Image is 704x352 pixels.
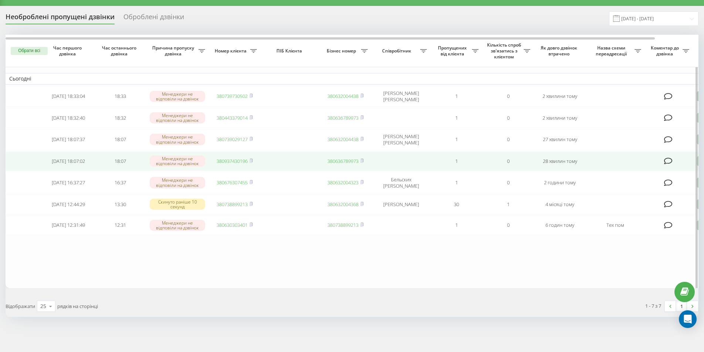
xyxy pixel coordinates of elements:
[371,129,431,150] td: [PERSON_NAME] [PERSON_NAME]
[482,151,534,171] td: 0
[327,115,358,121] a: 380636789973
[586,216,645,235] td: Тех пом
[327,93,358,99] a: 380632004438
[540,45,580,57] span: Як довго дзвінок втрачено
[42,151,94,171] td: [DATE] 18:07:02
[679,310,697,328] div: Open Intercom Messenger
[217,222,248,228] a: 380630303401
[486,42,524,59] span: Кількість спроб зв'язатись з клієнтом
[150,156,205,167] div: Менеджери не відповіли на дзвінок
[100,45,140,57] span: Час останнього дзвінка
[217,136,248,143] a: 380739029127
[94,129,146,150] td: 18:07
[482,108,534,128] td: 0
[94,172,146,193] td: 16:37
[42,129,94,150] td: [DATE] 18:07:37
[534,108,586,128] td: 2 хвилини тому
[589,45,635,57] span: Назва схеми переадресації
[534,195,586,214] td: 4 місяці тому
[6,13,115,24] div: Необроблені пропущені дзвінки
[482,172,534,193] td: 0
[482,216,534,235] td: 0
[94,151,146,171] td: 18:07
[42,195,94,214] td: [DATE] 12:44:29
[57,303,98,310] span: рядків на сторінці
[534,129,586,150] td: 27 хвилин тому
[94,216,146,235] td: 12:31
[42,108,94,128] td: [DATE] 18:32:40
[323,48,361,54] span: Бізнес номер
[150,91,205,102] div: Менеджери не відповіли на дзвінок
[371,172,431,193] td: Бельских [PERSON_NAME]
[150,134,205,145] div: Менеджери не відповіли на дзвінок
[150,45,198,57] span: Причина пропуску дзвінка
[482,129,534,150] td: 0
[217,93,248,99] a: 380739730502
[431,195,482,214] td: 30
[534,86,586,107] td: 2 хвилини тому
[375,48,420,54] span: Співробітник
[431,216,482,235] td: 1
[371,86,431,107] td: [PERSON_NAME] [PERSON_NAME]
[42,86,94,107] td: [DATE] 18:33:04
[150,199,205,210] div: Скинуто раніше 10 секунд
[212,48,250,54] span: Номер клієнта
[327,179,358,186] a: 380632004323
[150,220,205,231] div: Менеджери не відповіли на дзвінок
[534,172,586,193] td: 2 години тому
[371,195,431,214] td: [PERSON_NAME]
[327,222,358,228] a: 380738899213
[217,201,248,208] a: 380738899213
[42,172,94,193] td: [DATE] 16:37:27
[217,179,248,186] a: 380676307455
[48,45,88,57] span: Час першого дзвінка
[94,195,146,214] td: 13:30
[123,13,184,24] div: Оброблені дзвінки
[431,108,482,128] td: 1
[11,47,48,55] button: Обрати всі
[534,151,586,171] td: 28 хвилин тому
[267,48,313,54] span: ПІБ Клієнта
[327,201,358,208] a: 380632004368
[482,195,534,214] td: 1
[676,301,687,311] a: 1
[40,303,46,310] div: 25
[42,216,94,235] td: [DATE] 12:31:49
[217,158,248,164] a: 380937430196
[94,108,146,128] td: 18:32
[217,115,248,121] a: 380443379014
[150,112,205,123] div: Менеджери не відповіли на дзвінок
[482,86,534,107] td: 0
[431,86,482,107] td: 1
[431,129,482,150] td: 1
[534,216,586,235] td: 6 годин тому
[645,302,661,310] div: 1 - 7 з 7
[431,151,482,171] td: 1
[649,45,683,57] span: Коментар до дзвінка
[431,172,482,193] td: 1
[150,177,205,188] div: Менеджери не відповіли на дзвінок
[94,86,146,107] td: 18:33
[327,136,358,143] a: 380632004438
[6,303,35,310] span: Відображати
[434,45,472,57] span: Пропущених від клієнта
[327,158,358,164] a: 380636789973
